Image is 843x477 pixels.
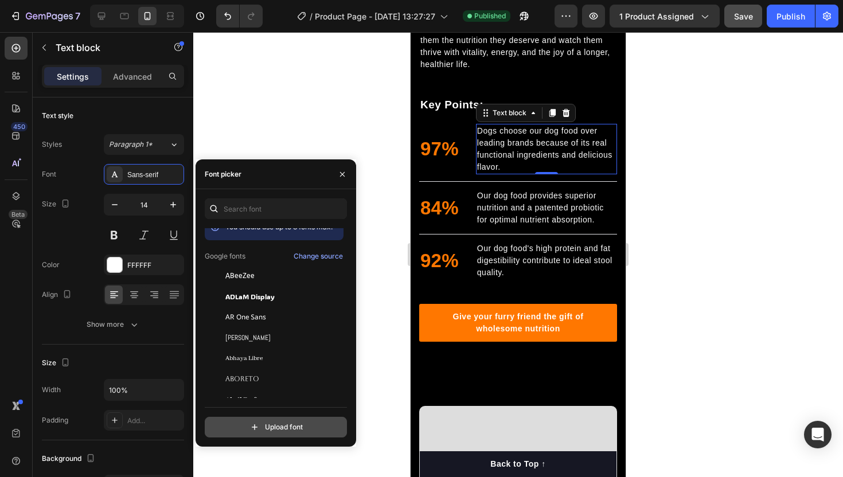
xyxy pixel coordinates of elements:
[225,333,271,343] span: [PERSON_NAME]
[57,71,89,83] p: Settings
[767,5,815,28] button: Publish
[734,11,753,21] span: Save
[294,251,343,261] div: Change source
[127,260,181,271] div: FFFFFF
[315,10,435,22] span: Product Page - [DATE] 13:27:27
[9,210,28,219] div: Beta
[67,158,205,194] p: Our dog food provides superior nutrition and a patented probiotic for optimal nutrient absorption.
[619,10,694,22] span: 1 product assigned
[42,139,62,150] div: Styles
[5,5,85,28] button: 7
[11,122,28,131] div: 450
[109,139,153,150] span: Paragraph 1*
[205,251,245,261] p: Google fonts
[75,9,80,23] p: 7
[225,353,263,363] span: Abhaya Libre
[87,319,140,330] div: Show more
[9,419,206,445] button: Back to Top ↑
[10,162,48,190] p: 84%
[80,426,135,438] div: Back to Top ↑
[10,65,205,81] p: Key Points:
[724,5,762,28] button: Save
[310,10,313,22] span: /
[610,5,720,28] button: 1 product assigned
[249,421,303,433] div: Upload font
[205,169,241,179] div: Font picker
[127,170,181,180] div: Sans-serif
[293,249,344,263] button: Change source
[205,417,347,437] button: Upload font
[205,198,347,219] input: Search font
[113,71,152,83] p: Advanced
[411,32,626,477] iframe: Design area
[42,451,97,467] div: Background
[474,11,506,21] span: Published
[225,312,266,322] span: AR One Sans
[104,134,184,155] button: Paragraph 1*
[42,260,60,270] div: Color
[42,197,72,212] div: Size
[104,380,184,400] input: Auto
[42,287,74,303] div: Align
[67,93,205,141] p: Dogs choose our dog food over leading brands because of its real functional ingredients and delic...
[42,111,73,121] div: Text style
[225,374,259,384] span: Aboreto
[804,421,832,448] div: Open Intercom Messenger
[225,394,267,405] span: Abril Fatface
[80,76,118,86] div: Text block
[225,291,275,302] span: ADLaM Display
[42,314,184,335] button: Show more
[42,385,61,395] div: Width
[9,272,206,310] a: Give your furry friend the gift of wholesome nutrition
[42,355,72,371] div: Size
[10,214,48,243] p: 92%
[42,169,56,179] div: Font
[127,416,181,426] div: Add...
[216,5,263,28] div: Undo/Redo
[10,103,48,131] p: 97%
[22,279,193,303] div: Give your furry friend the gift of wholesome nutrition
[42,415,68,425] div: Padding
[225,271,255,281] span: ABeeZee
[67,210,205,247] p: Our dog food's high protein and fat digestibility contribute to ideal stool quality.
[56,41,153,54] p: Text block
[776,10,805,22] div: Publish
